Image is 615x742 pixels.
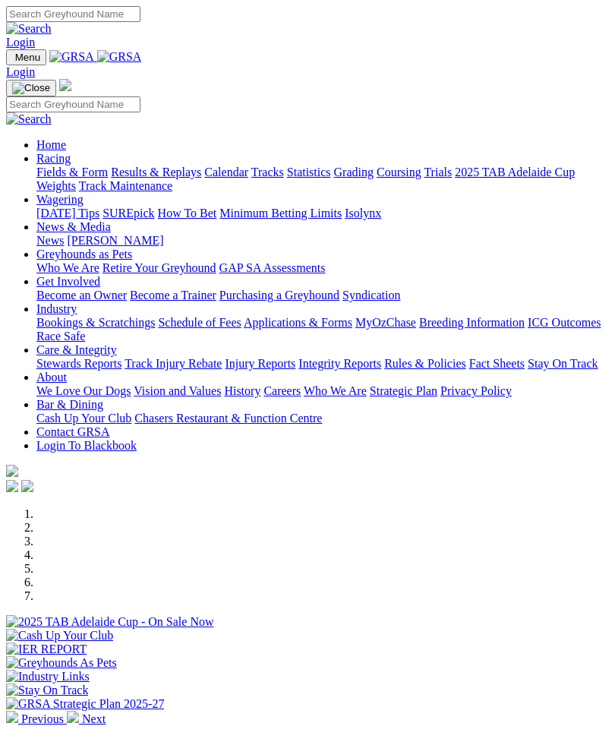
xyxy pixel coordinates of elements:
[6,643,87,656] img: IER REPORT
[36,166,108,178] a: Fields & Form
[6,112,52,126] img: Search
[36,289,127,302] a: Become an Owner
[384,357,466,370] a: Rules & Policies
[125,357,222,370] a: Track Injury Rebate
[36,330,85,343] a: Race Safe
[36,357,121,370] a: Stewards Reports
[6,697,164,711] img: GRSA Strategic Plan 2025-27
[36,398,103,411] a: Bar & Dining
[287,166,331,178] a: Statistics
[36,357,609,371] div: Care & Integrity
[6,670,90,684] img: Industry Links
[158,316,241,329] a: Schedule of Fees
[204,166,248,178] a: Calendar
[36,316,155,329] a: Bookings & Scratchings
[36,138,66,151] a: Home
[111,166,201,178] a: Results & Replays
[36,439,137,452] a: Login To Blackbook
[6,65,35,78] a: Login
[36,275,100,288] a: Get Involved
[6,684,88,697] img: Stay On Track
[36,193,84,206] a: Wagering
[455,166,575,178] a: 2025 TAB Adelaide Cup
[36,384,609,398] div: About
[134,384,221,397] a: Vision and Values
[67,234,163,247] a: [PERSON_NAME]
[67,711,79,723] img: chevron-right-pager-white.svg
[6,629,113,643] img: Cash Up Your Club
[79,179,172,192] a: Track Maintenance
[334,166,374,178] a: Grading
[251,166,284,178] a: Tracks
[244,316,352,329] a: Applications & Forms
[219,261,326,274] a: GAP SA Assessments
[6,711,18,723] img: chevron-left-pager-white.svg
[102,261,216,274] a: Retire Your Greyhound
[36,248,132,260] a: Greyhounds as Pets
[21,480,33,492] img: twitter.svg
[36,166,609,193] div: Racing
[424,166,452,178] a: Trials
[49,50,94,64] img: GRSA
[36,207,609,220] div: Wagering
[370,384,437,397] a: Strategic Plan
[6,6,140,22] input: Search
[219,207,342,219] a: Minimum Betting Limits
[6,36,35,49] a: Login
[6,22,52,36] img: Search
[528,316,601,329] a: ICG Outcomes
[102,207,154,219] a: SUREpick
[6,465,18,477] img: logo-grsa-white.png
[263,384,301,397] a: Careers
[224,384,260,397] a: History
[59,79,71,91] img: logo-grsa-white.png
[36,234,64,247] a: News
[36,261,99,274] a: Who We Are
[36,425,109,438] a: Contact GRSA
[377,166,421,178] a: Coursing
[36,179,76,192] a: Weights
[15,52,40,63] span: Menu
[36,220,111,233] a: News & Media
[134,412,322,425] a: Chasers Restaurant & Function Centre
[225,357,295,370] a: Injury Reports
[36,412,609,425] div: Bar & Dining
[6,96,140,112] input: Search
[469,357,525,370] a: Fact Sheets
[6,712,67,725] a: Previous
[36,302,77,315] a: Industry
[21,712,64,725] span: Previous
[219,289,339,302] a: Purchasing a Greyhound
[440,384,512,397] a: Privacy Policy
[36,261,609,275] div: Greyhounds as Pets
[82,712,106,725] span: Next
[67,712,106,725] a: Next
[36,384,131,397] a: We Love Our Dogs
[36,207,99,219] a: [DATE] Tips
[36,343,117,356] a: Care & Integrity
[6,49,46,65] button: Toggle navigation
[345,207,381,219] a: Isolynx
[342,289,400,302] a: Syndication
[130,289,216,302] a: Become a Trainer
[97,50,142,64] img: GRSA
[355,316,416,329] a: MyOzChase
[36,152,71,165] a: Racing
[298,357,381,370] a: Integrity Reports
[158,207,217,219] a: How To Bet
[304,384,367,397] a: Who We Are
[528,357,598,370] a: Stay On Track
[6,615,214,629] img: 2025 TAB Adelaide Cup - On Sale Now
[36,316,609,343] div: Industry
[36,371,67,384] a: About
[36,289,609,302] div: Get Involved
[6,656,117,670] img: Greyhounds As Pets
[6,80,56,96] button: Toggle navigation
[6,480,18,492] img: facebook.svg
[419,316,525,329] a: Breeding Information
[36,234,609,248] div: News & Media
[36,412,131,425] a: Cash Up Your Club
[12,82,50,94] img: Close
